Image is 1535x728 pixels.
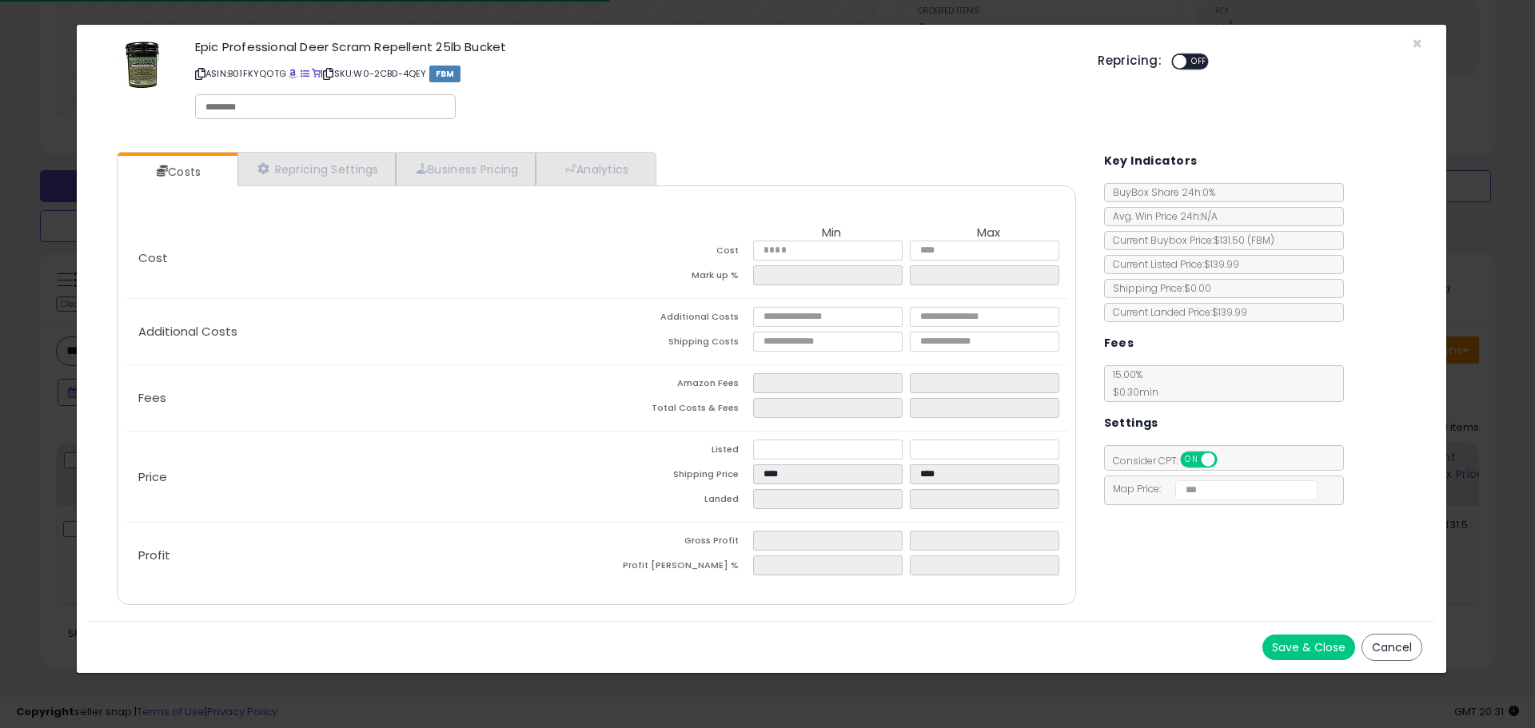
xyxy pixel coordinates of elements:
td: Total Costs & Fees [596,398,753,423]
span: 15.00 % [1105,368,1158,399]
span: ON [1182,453,1202,467]
p: Fees [126,392,596,404]
th: Max [910,226,1067,241]
span: ( FBM ) [1247,233,1274,247]
span: Current Listed Price: $139.99 [1105,257,1239,271]
td: Amazon Fees [596,373,753,398]
a: Your listing only [312,67,321,80]
a: All offer listings [301,67,309,80]
span: Current Buybox Price: [1105,233,1274,247]
td: Additional Costs [596,307,753,332]
h5: Fees [1104,333,1134,353]
button: Cancel [1362,634,1422,661]
td: Shipping Costs [596,332,753,356]
a: Analytics [536,153,654,185]
a: BuyBox page [289,67,297,80]
span: BuyBox Share 24h: 0% [1105,185,1215,199]
span: $131.50 [1214,233,1274,247]
a: Costs [118,156,236,188]
span: Consider CPT: [1105,454,1238,467]
p: Additional Costs [126,325,596,338]
h5: Settings [1104,413,1158,433]
span: Current Landed Price: $139.99 [1105,305,1247,319]
h3: Epic Professional Deer Scram Repellent 25lb Bucket [195,41,1074,53]
span: $0.30 min [1105,385,1158,399]
span: Shipping Price: $0.00 [1105,281,1211,295]
td: Profit [PERSON_NAME] % [596,555,753,580]
td: Mark up % [596,265,753,290]
td: Listed [596,440,753,464]
p: ASIN: B01FKYQOTG | SKU: W0-2CBD-4QEY [195,61,1074,86]
span: Avg. Win Price 24h: N/A [1105,209,1218,223]
img: 51UI5qop3zL._SL60_.jpg [118,41,166,89]
p: Profit [126,549,596,562]
span: FBM [429,66,461,82]
h5: Key Indicators [1104,151,1198,171]
a: Business Pricing [396,153,536,185]
td: Shipping Price [596,464,753,489]
span: × [1412,32,1422,55]
button: Save & Close [1262,635,1355,660]
th: Min [753,226,910,241]
h5: Repricing: [1098,54,1162,67]
a: Repricing Settings [237,153,396,185]
span: Map Price: [1105,482,1318,495]
td: Gross Profit [596,531,753,555]
td: Landed [596,489,753,514]
span: OFF [1214,453,1240,467]
span: OFF [1186,55,1212,69]
p: Price [126,471,596,483]
p: Cost [126,252,596,265]
td: Cost [596,241,753,265]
